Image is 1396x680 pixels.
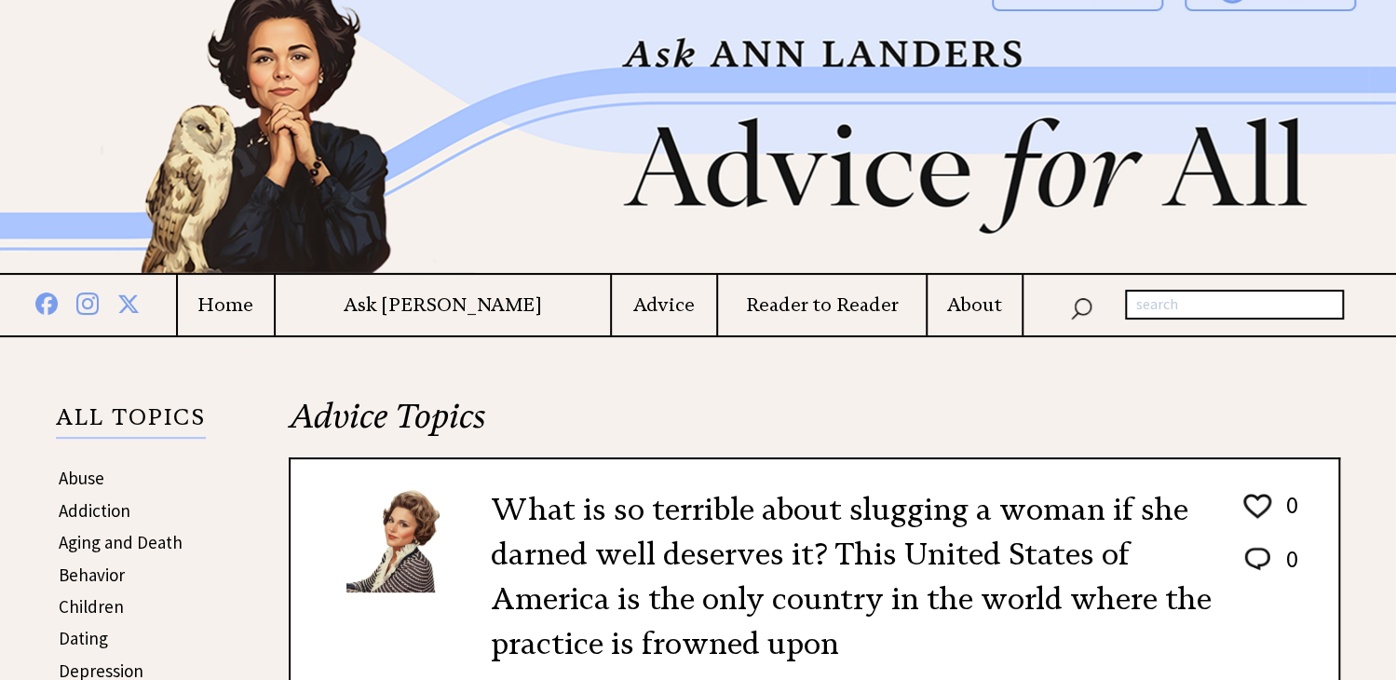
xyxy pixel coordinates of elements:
a: Abuse [59,467,104,489]
img: x%20blue.png [117,290,140,315]
td: 0 [1277,489,1299,541]
img: facebook%20blue.png [35,289,58,315]
a: About [928,293,1022,317]
a: Aging and Death [59,531,183,553]
a: Ask [PERSON_NAME] [276,293,610,317]
p: ALL TOPICS [56,407,206,439]
h2: What is so terrible about slugging a woman if she darned well deserves it? This United States of ... [491,487,1213,666]
td: 0 [1277,543,1299,592]
img: message_round%202.png [1240,544,1274,574]
a: Addiction [59,499,130,522]
a: Children [59,595,124,618]
a: Reader to Reader [718,293,926,317]
input: search [1125,290,1344,320]
img: search_nav.png [1070,293,1092,320]
a: Home [178,293,274,317]
img: instagram%20blue.png [76,289,99,315]
img: heart_outline%201.png [1240,490,1274,523]
a: Advice [612,293,717,317]
h2: Advice Topics [289,394,1340,457]
a: Behavior [59,564,125,586]
img: Ann6%20v2%20small.png [346,487,463,592]
a: Dating [59,627,108,649]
